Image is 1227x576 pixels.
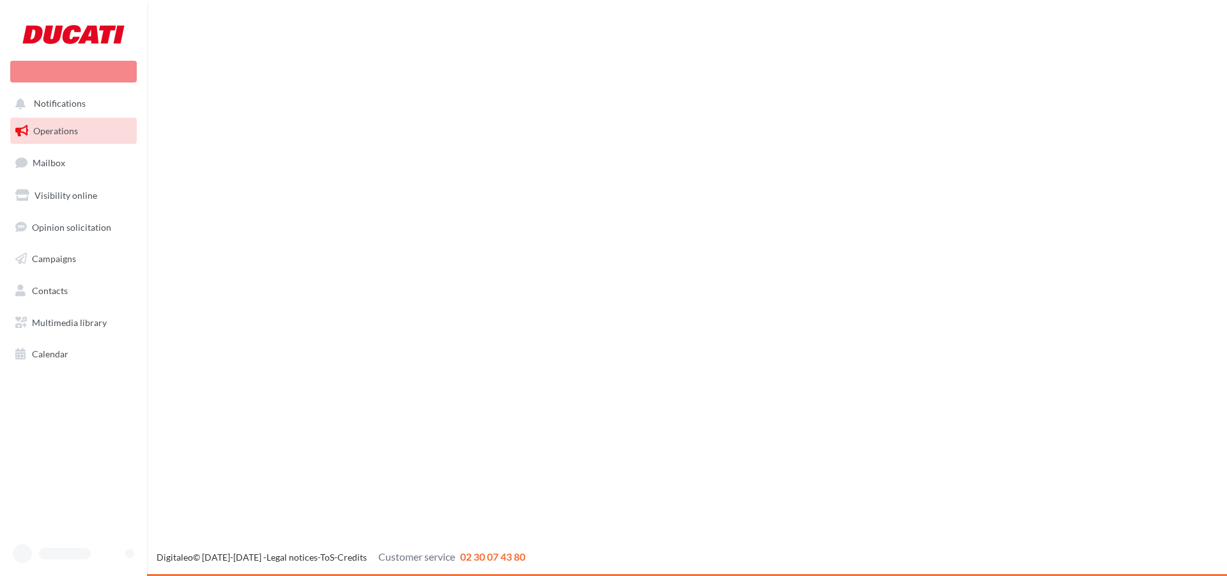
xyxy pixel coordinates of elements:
[32,317,107,328] span: Multimedia library
[378,550,455,563] span: Customer service
[8,118,139,144] a: Operations
[32,253,76,264] span: Campaigns
[32,348,68,359] span: Calendar
[33,125,78,136] span: Operations
[8,277,139,304] a: Contacts
[34,98,86,109] span: Notifications
[35,190,97,201] span: Visibility online
[460,550,525,563] span: 02 30 07 43 80
[8,214,139,241] a: Opinion solicitation
[32,221,111,232] span: Opinion solicitation
[8,182,139,209] a: Visibility online
[10,61,137,82] div: New campaign
[266,552,318,563] a: Legal notices
[157,552,525,563] span: © [DATE]-[DATE] - - -
[337,552,367,563] a: Credits
[33,157,65,168] span: Mailbox
[8,341,139,368] a: Calendar
[8,245,139,272] a: Campaigns
[157,552,193,563] a: Digitaleo
[8,309,139,336] a: Multimedia library
[320,552,334,563] a: ToS
[8,149,139,176] a: Mailbox
[32,285,68,296] span: Contacts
